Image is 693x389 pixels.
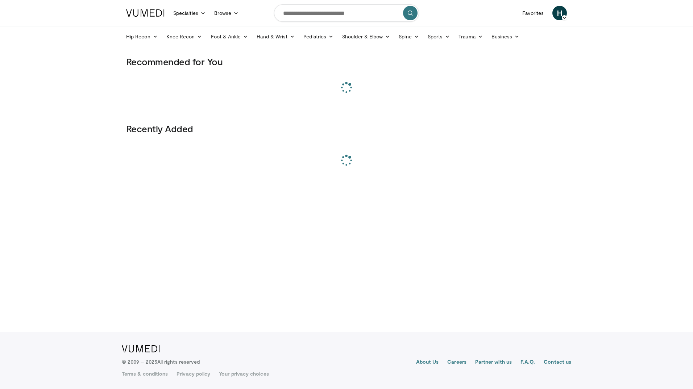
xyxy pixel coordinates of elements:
a: About Us [416,358,439,367]
a: Favorites [518,6,548,20]
a: Hand & Wrist [252,29,299,44]
a: Terms & conditions [122,370,168,377]
h3: Recommended for You [126,56,567,67]
a: Hip Recon [122,29,162,44]
span: All rights reserved [157,359,200,365]
a: Partner with us [475,358,512,367]
a: Pediatrics [299,29,338,44]
a: Privacy policy [177,370,210,377]
a: Contact us [544,358,571,367]
a: Spine [394,29,423,44]
img: VuMedi Logo [122,345,160,352]
input: Search topics, interventions [274,4,419,22]
a: Business [487,29,524,44]
a: F.A.Q. [520,358,535,367]
a: Your privacy choices [219,370,269,377]
a: H [552,6,567,20]
a: Shoulder & Elbow [338,29,394,44]
a: Specialties [169,6,210,20]
h3: Recently Added [126,123,567,134]
a: Trauma [454,29,487,44]
a: Careers [447,358,466,367]
a: Browse [210,6,243,20]
a: Sports [423,29,455,44]
img: VuMedi Logo [126,9,165,17]
a: Foot & Ankle [207,29,253,44]
p: © 2009 – 2025 [122,358,200,365]
a: Knee Recon [162,29,207,44]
